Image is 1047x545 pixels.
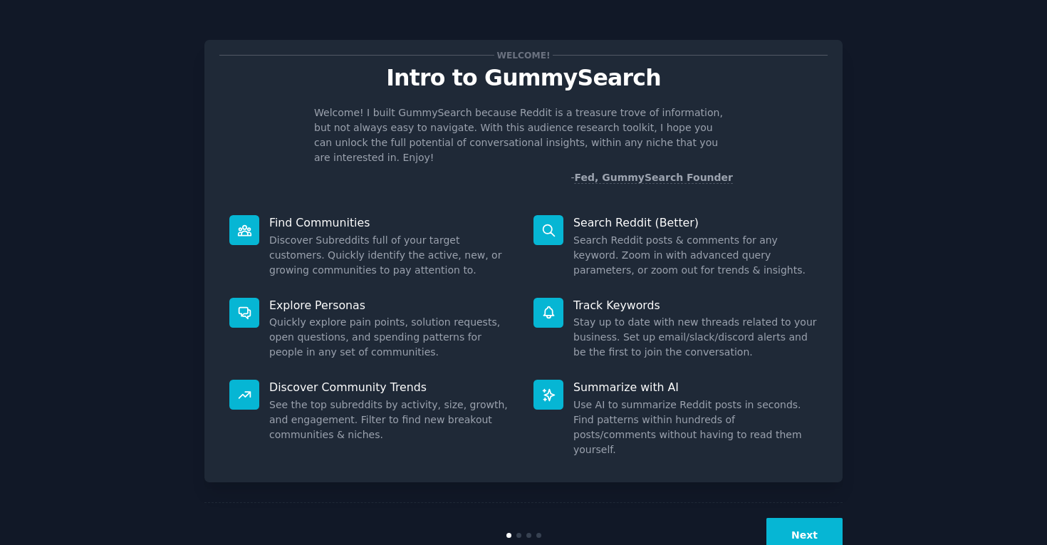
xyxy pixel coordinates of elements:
p: Explore Personas [269,298,514,313]
p: Find Communities [269,215,514,230]
span: Welcome! [494,48,553,63]
dd: Use AI to summarize Reddit posts in seconds. Find patterns within hundreds of posts/comments with... [573,398,818,457]
a: Fed, GummySearch Founder [574,172,733,184]
p: Welcome! I built GummySearch because Reddit is a treasure trove of information, but not always ea... [314,105,733,165]
dd: Stay up to date with new threads related to your business. Set up email/slack/discord alerts and ... [573,315,818,360]
p: Search Reddit (Better) [573,215,818,230]
dd: Quickly explore pain points, solution requests, open questions, and spending patterns for people ... [269,315,514,360]
p: Track Keywords [573,298,818,313]
dd: Discover Subreddits full of your target customers. Quickly identify the active, new, or growing c... [269,233,514,278]
p: Discover Community Trends [269,380,514,395]
dd: Search Reddit posts & comments for any keyword. Zoom in with advanced query parameters, or zoom o... [573,233,818,278]
div: - [571,170,733,185]
dd: See the top subreddits by activity, size, growth, and engagement. Filter to find new breakout com... [269,398,514,442]
p: Intro to GummySearch [219,66,828,90]
p: Summarize with AI [573,380,818,395]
